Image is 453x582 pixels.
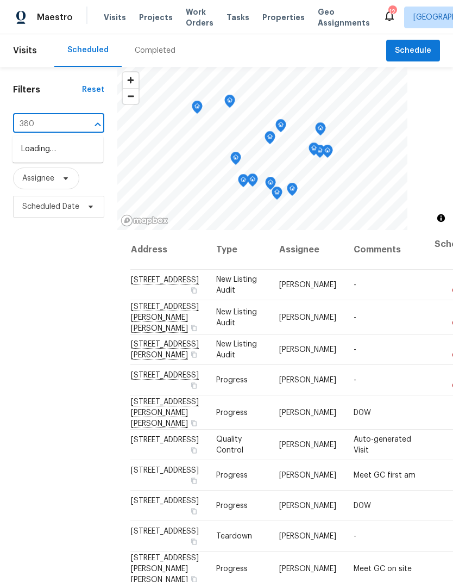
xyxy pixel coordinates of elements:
div: Map marker [315,122,326,139]
span: [STREET_ADDRESS] [131,497,199,505]
button: Toggle attribution [435,212,448,225]
button: Copy Address [189,418,199,428]
span: Quality Control [216,436,243,454]
div: Loading… [12,136,103,163]
div: Map marker [309,143,319,159]
span: Meet GC first am [354,472,416,479]
span: Zoom out [123,89,139,104]
canvas: Map [117,67,407,230]
span: [PERSON_NAME] [279,313,336,321]
button: Zoom in [123,72,139,88]
th: Address [130,230,207,270]
span: D0W [354,502,371,510]
button: Schedule [386,40,440,62]
span: Auto-generated Visit [354,436,411,454]
button: Copy Address [189,506,199,516]
button: Copy Address [189,286,199,295]
input: Search for an address... [13,116,74,133]
div: Map marker [265,131,275,148]
button: Zoom out [123,88,139,104]
div: 12 [388,7,396,17]
span: Scheduled Date [22,201,79,212]
span: Visits [13,39,37,63]
div: Map marker [287,183,298,200]
span: [PERSON_NAME] [279,472,336,479]
span: [PERSON_NAME] [279,281,336,289]
button: Close [90,117,105,132]
span: [PERSON_NAME] [279,565,336,572]
span: - [354,281,356,289]
span: D0W [354,408,371,416]
span: - [354,346,356,354]
h1: Filters [13,84,82,95]
span: - [354,376,356,384]
span: Maestro [37,12,73,23]
span: Properties [262,12,305,23]
span: Progress [216,408,248,416]
div: Reset [82,84,104,95]
div: Map marker [192,101,203,117]
span: Visits [104,12,126,23]
span: New Listing Audit [216,276,257,294]
button: Copy Address [189,445,199,455]
div: Map marker [238,174,249,191]
div: Map marker [224,95,235,112]
div: Map marker [265,177,276,194]
th: Assignee [270,230,345,270]
span: Teardown [216,533,252,540]
div: Map marker [314,145,325,162]
span: [PERSON_NAME] [279,408,336,416]
span: [PERSON_NAME] [279,441,336,449]
a: Mapbox homepage [121,214,168,227]
span: Meet GC on site [354,565,412,572]
span: Progress [216,472,248,479]
span: New Listing Audit [216,340,257,359]
div: Map marker [275,119,286,136]
span: [STREET_ADDRESS] [131,467,199,474]
span: [STREET_ADDRESS] [131,528,199,535]
div: Map marker [272,187,282,203]
div: Map marker [247,174,258,190]
div: Map marker [322,145,333,162]
span: Schedule [395,44,431,58]
button: Copy Address [189,537,199,547]
span: [PERSON_NAME] [279,376,336,384]
span: Toggle attribution [438,212,444,224]
span: - [354,533,356,540]
span: [PERSON_NAME] [279,502,336,510]
span: Work Orders [186,7,213,28]
div: Map marker [230,152,241,169]
span: Progress [216,502,248,510]
button: Copy Address [189,323,199,332]
th: Type [207,230,270,270]
span: [PERSON_NAME] [279,533,336,540]
span: New Listing Audit [216,308,257,326]
div: Scheduled [67,45,109,55]
span: - [354,313,356,321]
div: Completed [135,45,175,56]
button: Copy Address [189,381,199,391]
span: Projects [139,12,173,23]
button: Copy Address [189,350,199,360]
span: Assignee [22,173,54,184]
span: Tasks [226,14,249,21]
span: [STREET_ADDRESS] [131,436,199,444]
span: Progress [216,376,248,384]
span: [PERSON_NAME] [279,346,336,354]
th: Comments [345,230,426,270]
button: Copy Address [189,476,199,486]
span: Progress [216,565,248,572]
span: Geo Assignments [318,7,370,28]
